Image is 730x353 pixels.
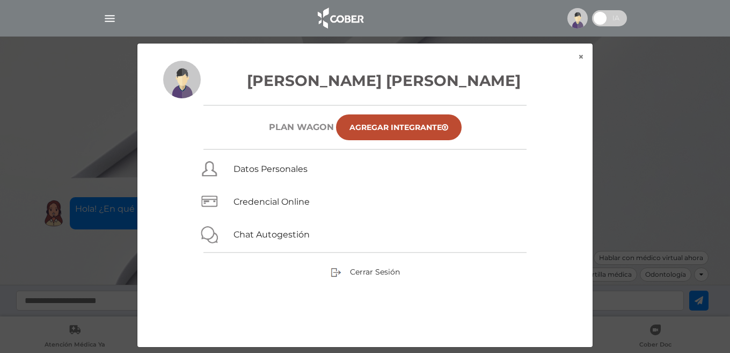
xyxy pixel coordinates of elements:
img: profile-placeholder.svg [163,61,201,98]
span: Cerrar Sesión [350,267,400,277]
a: Cerrar Sesión [331,266,400,276]
img: logo_cober_home-white.png [312,5,368,31]
img: profile-placeholder.svg [567,8,588,28]
a: Chat Autogestión [233,229,310,240]
h3: [PERSON_NAME] [PERSON_NAME] [163,69,567,92]
button: × [570,44,593,70]
h6: Plan WAGON [269,122,334,132]
img: sign-out.png [331,267,341,278]
a: Datos Personales [233,164,308,174]
img: Cober_menu-lines-white.svg [103,12,116,25]
a: Credencial Online [233,197,310,207]
a: Agregar Integrante [336,114,462,140]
